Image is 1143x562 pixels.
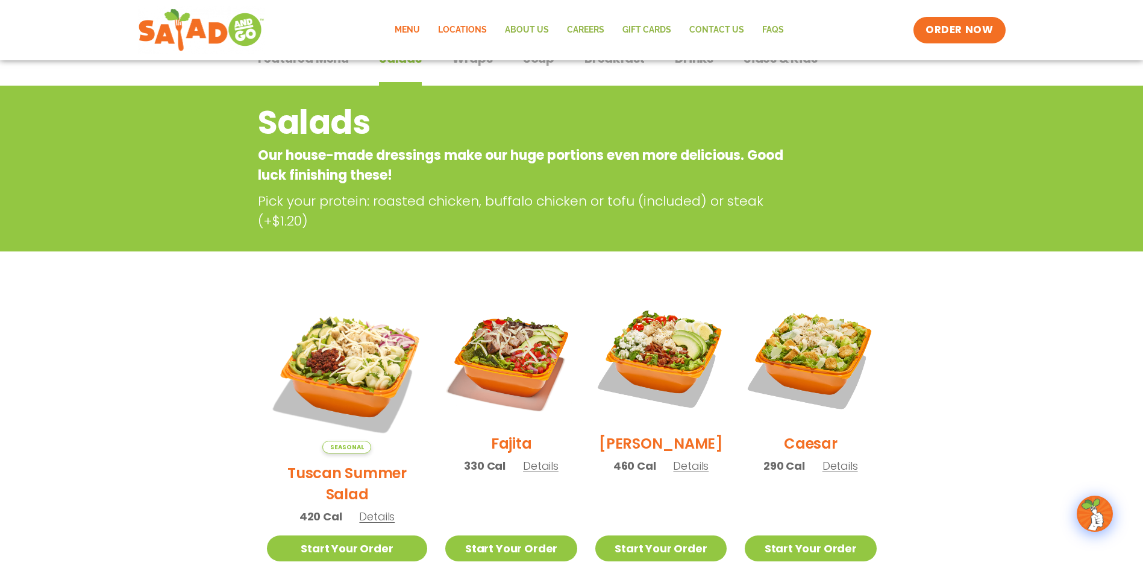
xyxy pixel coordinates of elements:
span: Details [673,458,709,473]
h2: Salads [258,98,789,147]
img: Product photo for Fajita Salad [445,292,577,424]
span: 460 Cal [613,458,656,474]
a: GIFT CARDS [613,16,680,44]
a: Start Your Order [267,535,428,561]
a: Start Your Order [595,535,727,561]
h2: Fajita [491,433,532,454]
p: Our house-made dressings make our huge portions even more delicious. Good luck finishing these! [258,145,789,185]
h2: Tuscan Summer Salad [267,463,428,505]
span: ORDER NOW [925,23,993,37]
a: FAQs [753,16,793,44]
a: About Us [496,16,558,44]
a: Locations [429,16,496,44]
a: Start Your Order [745,535,876,561]
img: Product photo for Cobb Salad [595,292,727,424]
a: Contact Us [680,16,753,44]
span: 330 Cal [464,458,506,474]
a: Menu [386,16,429,44]
div: Tabbed content [258,45,886,86]
span: Seasonal [322,441,371,453]
img: Product photo for Tuscan Summer Salad [267,292,428,453]
nav: Menu [386,16,793,44]
span: Details [523,458,559,473]
img: Product photo for Caesar Salad [745,292,876,424]
img: new-SAG-logo-768×292 [138,6,265,54]
a: ORDER NOW [913,17,1005,43]
img: wpChatIcon [1078,497,1112,531]
span: Details [822,458,858,473]
a: Start Your Order [445,535,577,561]
span: 290 Cal [763,458,805,474]
h2: Caesar [784,433,838,454]
span: 420 Cal [299,508,342,525]
h2: [PERSON_NAME] [599,433,723,454]
p: Pick your protein: roasted chicken, buffalo chicken or tofu (included) or steak (+$1.20) [258,191,794,231]
a: Careers [558,16,613,44]
span: Details [359,509,395,524]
